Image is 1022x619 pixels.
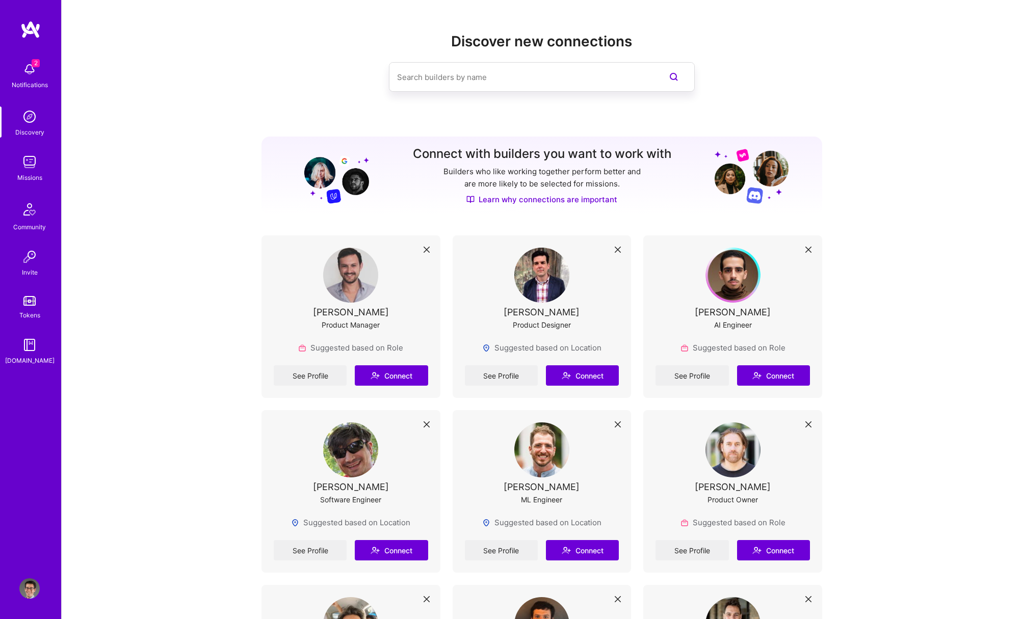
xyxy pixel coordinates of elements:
[13,222,46,232] div: Community
[313,307,389,317] div: [PERSON_NAME]
[397,64,646,90] input: Search builders by name
[656,540,728,560] a: See Profile
[19,310,40,320] div: Tokens
[805,421,811,427] i: icon Close
[752,371,762,380] i: icon Connect
[274,365,347,386] a: See Profile
[805,247,811,253] i: icon Close
[482,342,601,353] div: Suggested based on Location
[19,247,40,267] img: Invite
[680,342,785,353] div: Suggested based on Role
[705,422,761,477] img: User Avatar
[805,596,811,602] i: icon Close
[737,365,810,386] button: Connect
[562,371,571,380] i: icon Connect
[19,106,40,127] img: discovery
[695,307,771,317] div: [PERSON_NAME]
[19,152,40,172] img: teamwork
[513,319,571,330] div: Product Designer
[521,494,562,505] div: ML Engineer
[466,195,475,204] img: Discover
[680,344,689,352] img: Role icon
[261,33,822,50] h2: Discover new connections
[695,481,771,492] div: [PERSON_NAME]
[707,494,758,505] div: Product Owner
[22,267,38,278] div: Invite
[441,166,643,190] p: Builders who like working together perform better and are more likely to be selected for missions.
[298,342,403,353] div: Suggested based on Role
[680,519,689,527] img: Role icon
[20,20,41,39] img: logo
[355,365,428,386] button: Connect
[504,481,580,492] div: [PERSON_NAME]
[546,540,619,560] button: Connect
[705,248,761,303] img: User Avatar
[424,421,430,427] i: icon Close
[615,596,621,602] i: icon Close
[715,148,789,204] img: Grow your network
[15,127,44,138] div: Discovery
[465,365,538,386] a: See Profile
[371,371,380,380] i: icon Connect
[274,540,347,560] a: See Profile
[615,421,621,427] i: icon Close
[424,247,430,253] i: icon Close
[413,147,671,162] h3: Connect with builders you want to work with
[737,540,810,560] button: Connect
[17,578,42,599] a: User Avatar
[12,79,48,90] div: Notifications
[546,365,619,386] button: Connect
[323,248,378,303] img: User Avatar
[482,517,601,528] div: Suggested based on Location
[19,578,40,599] img: User Avatar
[313,481,389,492] div: [PERSON_NAME]
[17,197,42,222] img: Community
[465,540,538,560] a: See Profile
[482,519,490,527] img: Locations icon
[466,194,617,205] a: Learn why connections are important
[17,172,42,183] div: Missions
[371,546,380,555] i: icon Connect
[355,540,428,560] button: Connect
[320,494,381,505] div: Software Engineer
[562,546,571,555] i: icon Connect
[424,596,430,602] i: icon Close
[291,517,410,528] div: Suggested based on Location
[482,344,490,352] img: Locations icon
[504,307,580,317] div: [PERSON_NAME]
[295,148,369,204] img: Grow your network
[19,59,40,79] img: bell
[32,59,40,67] span: 2
[514,248,569,303] img: User Avatar
[298,344,306,352] img: Role icon
[680,517,785,528] div: Suggested based on Role
[23,296,36,306] img: tokens
[5,355,55,366] div: [DOMAIN_NAME]
[291,519,299,527] img: Locations icon
[656,365,728,386] a: See Profile
[714,319,752,330] div: AI Engineer
[322,319,380,330] div: Product Manager
[615,247,621,253] i: icon Close
[323,422,378,477] img: User Avatar
[752,546,762,555] i: icon Connect
[19,335,40,355] img: guide book
[668,71,680,83] i: icon SearchPurple
[514,422,569,477] img: User Avatar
